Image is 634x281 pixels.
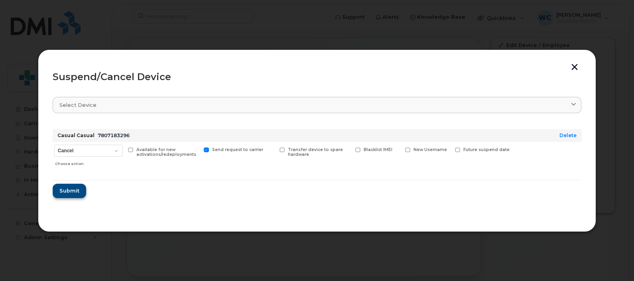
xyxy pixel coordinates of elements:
[194,147,198,151] input: Send request to carrier
[396,147,400,151] input: New Username
[346,147,350,151] input: Blacklist IMEI
[559,132,577,138] a: Delete
[288,147,343,157] span: Transfer device to spare hardware
[212,147,263,152] span: Send request to carrier
[445,147,449,151] input: Future suspend date
[53,72,581,82] div: Suspend/Cancel Device
[463,147,510,152] span: Future suspend date
[136,147,196,157] span: Available for new activations/redeployments
[413,147,447,152] span: New Username
[55,157,123,167] div: Choose action
[270,147,274,151] input: Transfer device to spare hardware
[98,132,130,138] span: 7807183296
[364,147,392,152] span: Blacklist IMEI
[118,147,122,151] input: Available for new activations/redeployments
